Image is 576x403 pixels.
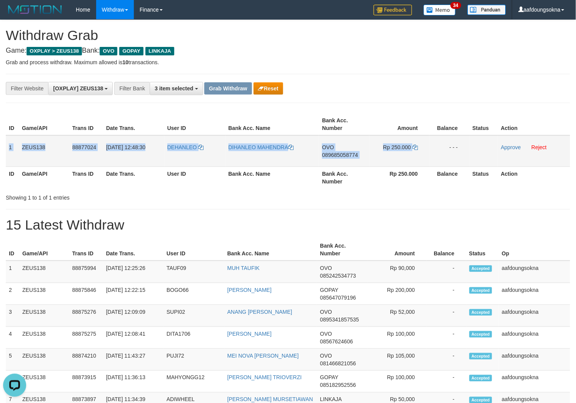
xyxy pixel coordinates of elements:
[427,261,466,283] td: -
[427,371,466,393] td: -
[469,331,493,338] span: Accepted
[19,305,69,327] td: ZEUS138
[369,167,429,188] th: Rp 250.000
[451,2,461,9] span: 34
[427,305,466,327] td: -
[367,305,427,327] td: Rp 52,000
[103,167,164,188] th: Date Trans.
[429,135,469,167] td: - - -
[501,144,521,150] a: Approve
[225,113,319,135] th: Bank Acc. Name
[119,47,144,55] span: GOPAY
[167,144,204,150] a: DEHANLEO
[227,309,292,315] a: ANANG [PERSON_NAME]
[320,360,356,366] span: Copy 081466821056 to clipboard
[150,82,203,95] button: 3 item selected
[6,349,19,371] td: 5
[6,58,570,66] p: Grab and process withdraw. Maximum allowed is transactions.
[498,113,570,135] th: Action
[369,113,429,135] th: Amount
[72,144,96,150] span: 88877024
[320,287,338,293] span: GOPAY
[320,382,356,388] span: Copy 085182952556 to clipboard
[19,135,69,167] td: ZEUS138
[6,283,19,305] td: 2
[6,82,48,95] div: Filter Website
[532,144,547,150] a: Reject
[499,349,570,371] td: aafdoungsokna
[6,4,64,15] img: MOTION_logo.png
[19,327,69,349] td: ZEUS138
[227,353,299,359] a: MEI NOVA [PERSON_NAME]
[164,113,225,135] th: User ID
[317,239,367,261] th: Bank Acc. Number
[498,167,570,188] th: Action
[6,191,234,201] div: Showing 1 to 1 of 1 entries
[19,113,69,135] th: Game/API
[227,331,272,337] a: [PERSON_NAME]
[424,5,456,15] img: Button%20Memo.svg
[469,167,498,188] th: Status
[3,3,26,26] button: Open LiveChat chat widget
[427,327,466,349] td: -
[69,167,103,188] th: Trans ID
[114,82,150,95] div: Filter Bank
[499,239,570,261] th: Op
[69,113,103,135] th: Trans ID
[319,113,369,135] th: Bank Acc. Number
[227,287,272,293] a: [PERSON_NAME]
[6,167,19,188] th: ID
[48,82,113,95] button: [OXPLAY] ZEUS138
[6,47,570,55] h4: Game: Bank:
[6,217,570,233] h1: 15 Latest Withdraw
[53,85,103,92] span: [OXPLAY] ZEUS138
[469,353,493,360] span: Accepted
[103,327,164,349] td: [DATE] 12:08:41
[155,85,193,92] span: 3 item selected
[367,239,427,261] th: Amount
[69,261,103,283] td: 88875994
[320,273,356,279] span: Copy 085242534773 to clipboard
[69,283,103,305] td: 88875846
[320,309,332,315] span: OVO
[225,167,319,188] th: Bank Acc. Name
[227,396,313,403] a: [PERSON_NAME] MURSETIAWAN
[106,144,145,150] span: [DATE] 12:48:30
[320,375,338,381] span: GOPAY
[499,283,570,305] td: aafdoungsokna
[145,47,174,55] span: LINKAJA
[164,349,224,371] td: PUJI72
[103,349,164,371] td: [DATE] 11:43:27
[412,144,418,150] a: Copy 250000 to clipboard
[6,113,19,135] th: ID
[103,305,164,327] td: [DATE] 12:09:09
[19,261,69,283] td: ZEUS138
[167,144,197,150] span: DEHANLEO
[69,349,103,371] td: 88874210
[320,316,359,323] span: Copy 0895341857535 to clipboard
[367,283,427,305] td: Rp 200,000
[229,144,294,150] a: DIHANLEO MAHENDRA
[469,265,493,272] span: Accepted
[254,82,283,95] button: Reset
[383,144,411,150] span: Rp 250.000
[69,239,103,261] th: Trans ID
[103,371,164,393] td: [DATE] 11:36:13
[19,349,69,371] td: ZEUS138
[204,82,252,95] button: Grab Withdraw
[499,371,570,393] td: aafdoungsokna
[164,167,225,188] th: User ID
[103,113,164,135] th: Date Trans.
[227,265,260,271] a: MUH TAUFIK
[469,287,493,294] span: Accepted
[469,113,498,135] th: Status
[6,28,570,43] h1: Withdraw Grab
[164,327,224,349] td: DITA1706
[367,327,427,349] td: Rp 100,000
[320,295,356,301] span: Copy 085647079196 to clipboard
[224,239,317,261] th: Bank Acc. Name
[322,152,358,158] span: Copy 089685058774 to clipboard
[427,239,466,261] th: Balance
[6,305,19,327] td: 3
[69,305,103,327] td: 88875276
